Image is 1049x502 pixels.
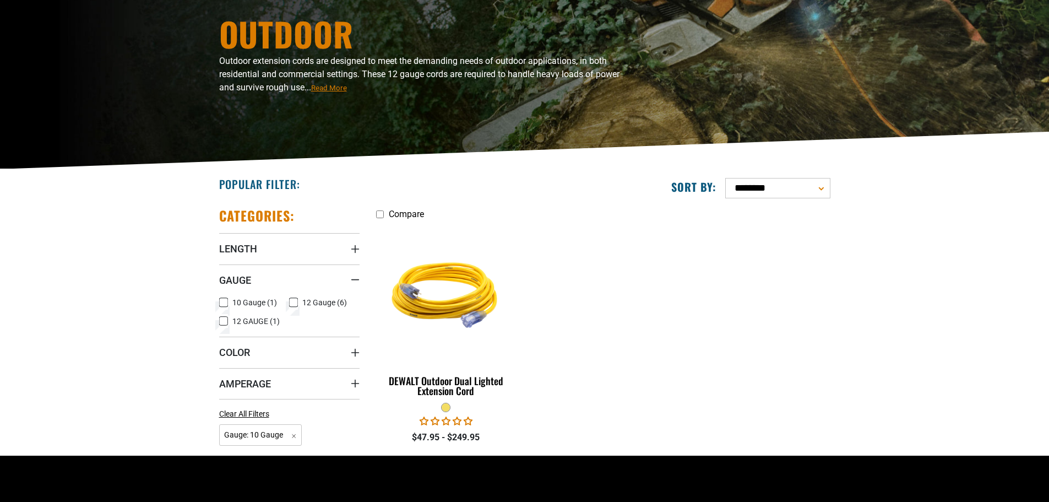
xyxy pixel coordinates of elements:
[219,177,300,191] h2: Popular Filter:
[219,368,360,399] summary: Amperage
[219,346,250,359] span: Color
[389,209,424,219] span: Compare
[219,265,360,295] summary: Gauge
[232,299,277,306] span: 10 Gauge (1)
[311,84,347,92] span: Read More
[376,431,517,444] div: $47.95 - $249.95
[219,408,274,420] a: Clear All Filters
[219,207,295,224] h2: Categories:
[219,233,360,264] summary: Length
[219,424,302,446] span: Gauge: 10 Gauge
[232,317,280,325] span: 12 GAUGE (1)
[219,17,621,50] h1: Outdoor
[376,376,517,396] div: DEWALT Outdoor Dual Lighted Extension Cord
[671,180,716,194] label: Sort by:
[376,225,517,402] a: DEWALT Outdoor Dual Lighted Extension Cord
[219,377,271,390] span: Amperage
[219,337,360,368] summary: Color
[219,274,251,287] span: Gauge
[219,409,269,418] span: Clear All Filters
[219,56,619,93] span: Outdoor extension cords are designed to meet the demanding needs of outdoor applications, in both...
[302,299,347,306] span: 12 Gauge (6)
[219,429,302,440] a: Gauge: 10 Gauge
[420,416,472,427] span: 0.00 stars
[219,242,257,255] span: Length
